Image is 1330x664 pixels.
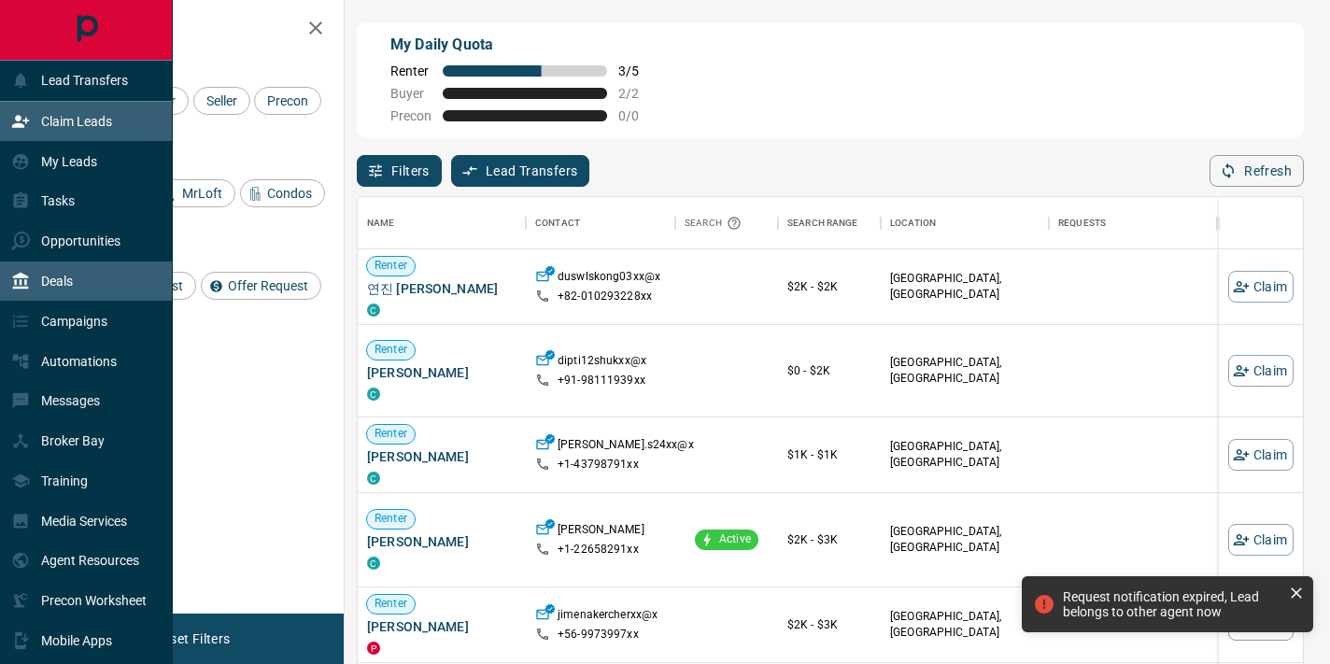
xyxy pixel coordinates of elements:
[176,186,229,201] span: MrLoft
[1058,197,1106,249] div: Requests
[685,197,746,249] div: Search
[890,524,1040,556] p: [GEOGRAPHIC_DATA], [GEOGRAPHIC_DATA]
[367,342,415,358] span: Renter
[193,87,250,115] div: Seller
[367,363,516,382] span: [PERSON_NAME]
[367,617,516,636] span: [PERSON_NAME]
[535,197,580,249] div: Contact
[558,627,639,643] p: +56- 9973997xx
[787,197,858,249] div: Search Range
[142,623,242,655] button: Reset Filters
[890,197,936,249] div: Location
[367,304,380,317] div: condos.ca
[618,86,659,101] span: 2 / 2
[261,186,318,201] span: Condos
[390,86,432,101] span: Buyer
[357,155,442,187] button: Filters
[1228,271,1294,303] button: Claim
[881,197,1049,249] div: Location
[367,472,380,485] div: condos.ca
[367,426,415,442] span: Renter
[1210,155,1304,187] button: Refresh
[890,271,1040,303] p: [GEOGRAPHIC_DATA], [GEOGRAPHIC_DATA]
[367,197,395,249] div: Name
[367,642,380,655] div: property.ca
[1228,524,1294,556] button: Claim
[367,557,380,570] div: condos.ca
[367,388,380,401] div: condos.ca
[1049,197,1217,249] div: Requests
[221,278,315,293] span: Offer Request
[890,439,1040,471] p: [GEOGRAPHIC_DATA], [GEOGRAPHIC_DATA]
[367,258,415,274] span: Renter
[787,616,871,633] p: $2K - $3K
[200,93,244,108] span: Seller
[1063,589,1281,619] div: Request notification expired, Lead belongs to other agent now
[367,279,516,298] span: 연진 [PERSON_NAME]
[558,269,660,289] p: duswlskong03xx@x
[778,197,881,249] div: Search Range
[558,542,639,558] p: +1- 22658291xx
[60,19,325,41] h2: Filters
[390,108,432,123] span: Precon
[201,272,321,300] div: Offer Request
[254,87,321,115] div: Precon
[558,289,652,304] p: +82- 010293228xx
[390,34,659,56] p: My Daily Quota
[787,446,871,463] p: $1K - $1K
[787,531,871,548] p: $2K - $3K
[1228,439,1294,471] button: Claim
[890,609,1040,641] p: [GEOGRAPHIC_DATA], [GEOGRAPHIC_DATA]
[558,522,644,542] p: [PERSON_NAME]
[787,278,871,295] p: $2K - $2K
[712,531,758,547] span: Active
[390,64,432,78] span: Renter
[558,437,694,457] p: [PERSON_NAME].s24xx@x
[367,532,516,551] span: [PERSON_NAME]
[558,607,658,627] p: jimenakercherxx@x
[1228,355,1294,387] button: Claim
[367,447,516,466] span: [PERSON_NAME]
[367,511,415,527] span: Renter
[240,179,325,207] div: Condos
[618,64,659,78] span: 3 / 5
[155,179,235,207] div: MrLoft
[358,197,526,249] div: Name
[558,373,645,389] p: +91- 98111939xx
[261,93,315,108] span: Precon
[618,108,659,123] span: 0 / 0
[558,353,646,373] p: dipti12shukxx@x
[787,362,871,379] p: $0 - $2K
[890,355,1040,387] p: [GEOGRAPHIC_DATA], [GEOGRAPHIC_DATA]
[367,596,415,612] span: Renter
[526,197,675,249] div: Contact
[558,457,639,473] p: +1- 43798791xx
[451,155,590,187] button: Lead Transfers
